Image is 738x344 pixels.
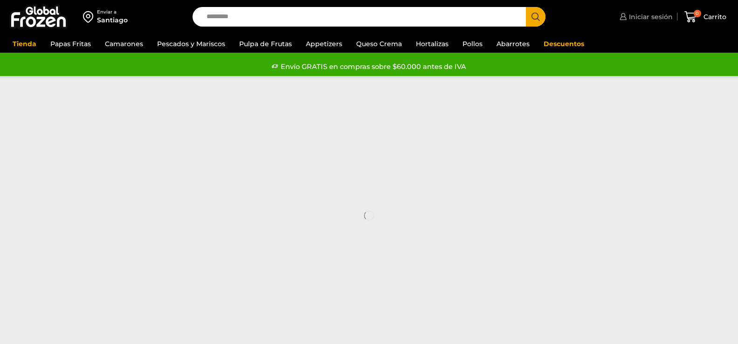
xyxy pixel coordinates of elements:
[539,35,589,53] a: Descuentos
[352,35,407,53] a: Queso Crema
[83,9,97,25] img: address-field-icon.svg
[682,6,729,28] a: 0 Carrito
[701,12,726,21] span: Carrito
[526,7,545,27] button: Search button
[100,35,148,53] a: Camarones
[97,9,128,15] div: Enviar a
[152,35,230,53] a: Pescados y Mariscos
[411,35,453,53] a: Hortalizas
[627,12,673,21] span: Iniciar sesión
[458,35,487,53] a: Pollos
[694,10,701,17] span: 0
[235,35,297,53] a: Pulpa de Frutas
[301,35,347,53] a: Appetizers
[46,35,96,53] a: Papas Fritas
[8,35,41,53] a: Tienda
[492,35,534,53] a: Abarrotes
[617,7,673,26] a: Iniciar sesión
[97,15,128,25] div: Santiago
